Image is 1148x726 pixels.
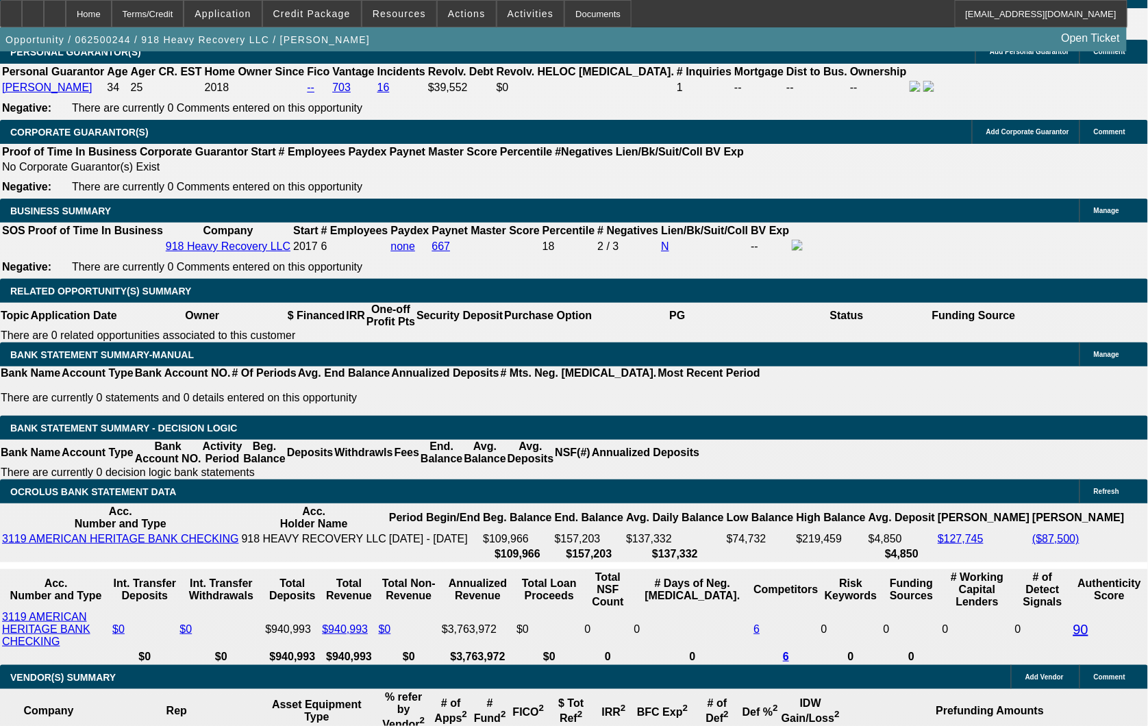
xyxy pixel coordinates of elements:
[554,532,624,546] td: $157,203
[1094,673,1125,681] span: Comment
[264,610,320,649] td: $940,993
[23,705,73,716] b: Company
[307,66,329,77] b: Fico
[539,703,544,714] sup: 2
[661,240,669,252] a: N
[751,225,789,236] b: BV Exp
[474,697,506,724] b: # Fund
[345,303,366,329] th: IRR
[723,710,728,720] sup: 2
[750,239,790,254] td: --
[942,571,1013,609] th: # Working Capital Lenders
[513,706,545,718] b: FICO
[1094,351,1119,358] span: Manage
[482,505,552,531] th: Beg. Balance
[507,440,555,466] th: Avg. Deposits
[706,697,729,724] b: # of Def
[10,672,116,683] span: VENDOR(S) SUMMARY
[796,505,866,531] th: High Balance
[2,261,51,273] b: Negative:
[420,440,463,466] th: End. Balance
[1,392,760,404] p: There are currently 0 statements and 0 details entered on this opportunity
[591,440,700,466] th: Annualized Deposits
[332,66,374,77] b: Vantage
[625,532,725,546] td: $137,332
[2,66,104,77] b: Personal Guarantor
[634,650,752,664] th: 0
[273,8,351,19] span: Credit Package
[482,532,552,546] td: $109,966
[923,81,934,92] img: linkedin-icon.png
[1025,673,1064,681] span: Add Vendor
[1094,207,1119,214] span: Manage
[821,571,882,609] th: Risk Keywords
[1094,488,1119,495] span: Refresh
[782,697,840,724] b: IDW Gain/Loss
[1,145,138,159] th: Proof of Time In Business
[868,547,936,561] th: $4,850
[179,571,263,609] th: Int. Transfer Withdrawals
[349,146,387,158] b: Paydex
[72,181,362,192] span: There are currently 0 Comments entered on this opportunity
[1,224,26,238] th: SOS
[558,697,584,724] b: $ Tot Ref
[821,610,882,649] td: 0
[241,532,387,546] td: 918 HEAVY RECOVERY LLC
[321,571,376,609] th: Total Revenue
[321,650,376,664] th: $940,993
[496,80,675,95] td: $0
[179,650,263,664] th: $0
[279,146,346,158] b: # Employees
[1056,27,1125,50] a: Open Ticket
[706,146,744,158] b: BV Exp
[112,623,125,635] a: $0
[377,66,425,77] b: Incidents
[106,80,128,95] td: 34
[616,146,703,158] b: Lien/Bk/Suit/Coll
[497,66,675,77] b: Revolv. HELOC [MEDICAL_DATA].
[241,505,387,531] th: Acc. Holder Name
[388,532,481,546] td: [DATE] - [DATE]
[726,532,795,546] td: $74,732
[61,440,134,466] th: Account Type
[773,703,777,714] sup: 2
[1032,505,1125,531] th: [PERSON_NAME]
[10,286,191,297] span: RELATED OPPORTUNITY(S) SUMMARY
[542,225,595,236] b: Percentile
[366,303,416,329] th: One-off Profit Pts
[932,303,1016,329] th: Funding Source
[2,102,51,114] b: Negative:
[482,547,552,561] th: $109,966
[388,505,481,531] th: Period Begin/End
[242,440,286,466] th: Beg. Balance
[134,440,202,466] th: Bank Account NO.
[577,710,582,720] sup: 2
[2,82,92,93] a: [PERSON_NAME]
[286,440,334,466] th: Deposits
[753,571,819,609] th: Competitors
[597,240,658,253] div: 2 / 3
[307,82,314,93] a: --
[264,650,320,664] th: $940,993
[753,623,760,635] a: 6
[677,66,732,77] b: # Inquiries
[463,440,506,466] th: Avg. Balance
[61,366,134,380] th: Account Type
[786,66,847,77] b: Dist to Bus.
[516,571,582,609] th: Total Loan Proceeds
[868,505,936,531] th: Avg. Deposit
[134,366,232,380] th: Bank Account NO.
[432,225,540,236] b: Paynet Master Score
[501,710,506,720] sup: 2
[597,225,658,236] b: # Negatives
[10,127,149,138] span: CORPORATE GUARANTOR(S)
[322,623,368,635] a: $940,993
[435,697,467,724] b: # of Apps
[986,128,1069,136] span: Add Corporate Guarantor
[205,66,305,77] b: Home Owner Since
[72,102,362,114] span: There are currently 0 Comments entered on this opportunity
[834,710,839,720] sup: 2
[202,440,243,466] th: Activity Period
[272,699,362,723] b: Asset Equipment Type
[373,8,426,19] span: Resources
